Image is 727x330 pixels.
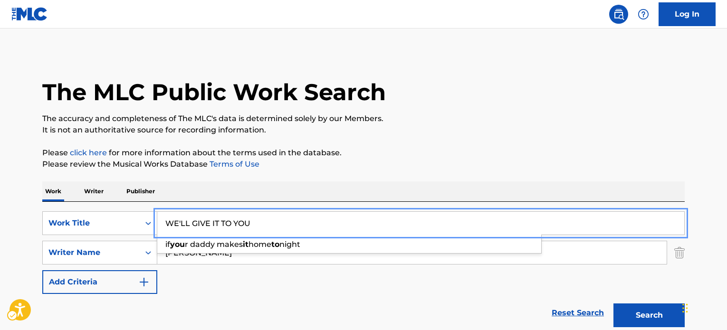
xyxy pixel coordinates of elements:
strong: it [243,240,249,249]
img: 9d2ae6d4665cec9f34b9.svg [138,276,150,288]
p: Work [42,181,64,201]
img: search [613,9,624,20]
a: Log In [659,2,716,26]
span: home [249,240,271,249]
p: Publisher [124,181,158,201]
p: Please review the Musical Works Database [42,159,685,170]
button: Add Criteria [42,270,157,294]
h1: The MLC Public Work Search [42,78,386,106]
span: night [279,240,300,249]
span: r daddy makes [185,240,243,249]
p: The accuracy and completeness of The MLC's data is determined solely by our Members. [42,113,685,124]
p: It is not an authoritative source for recording information. [42,124,685,136]
a: Reset Search [547,302,609,323]
a: Terms of Use [208,160,259,169]
strong: you [170,240,185,249]
div: Work Title [48,217,134,229]
div: Chat Widget [679,284,727,330]
a: click here [70,148,107,157]
img: MLC Logo [11,7,48,21]
div: Drag [682,294,688,322]
img: Delete Criterion [674,241,685,264]
button: Search [613,303,685,327]
span: if [165,240,170,249]
iframe: Hubspot Iframe [679,284,727,330]
p: Writer [81,181,106,201]
div: Writer Name [48,247,134,258]
img: help [638,9,649,20]
p: Please for more information about the terms used in the database. [42,147,685,159]
strong: to [271,240,279,249]
input: Search... [157,212,684,235]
